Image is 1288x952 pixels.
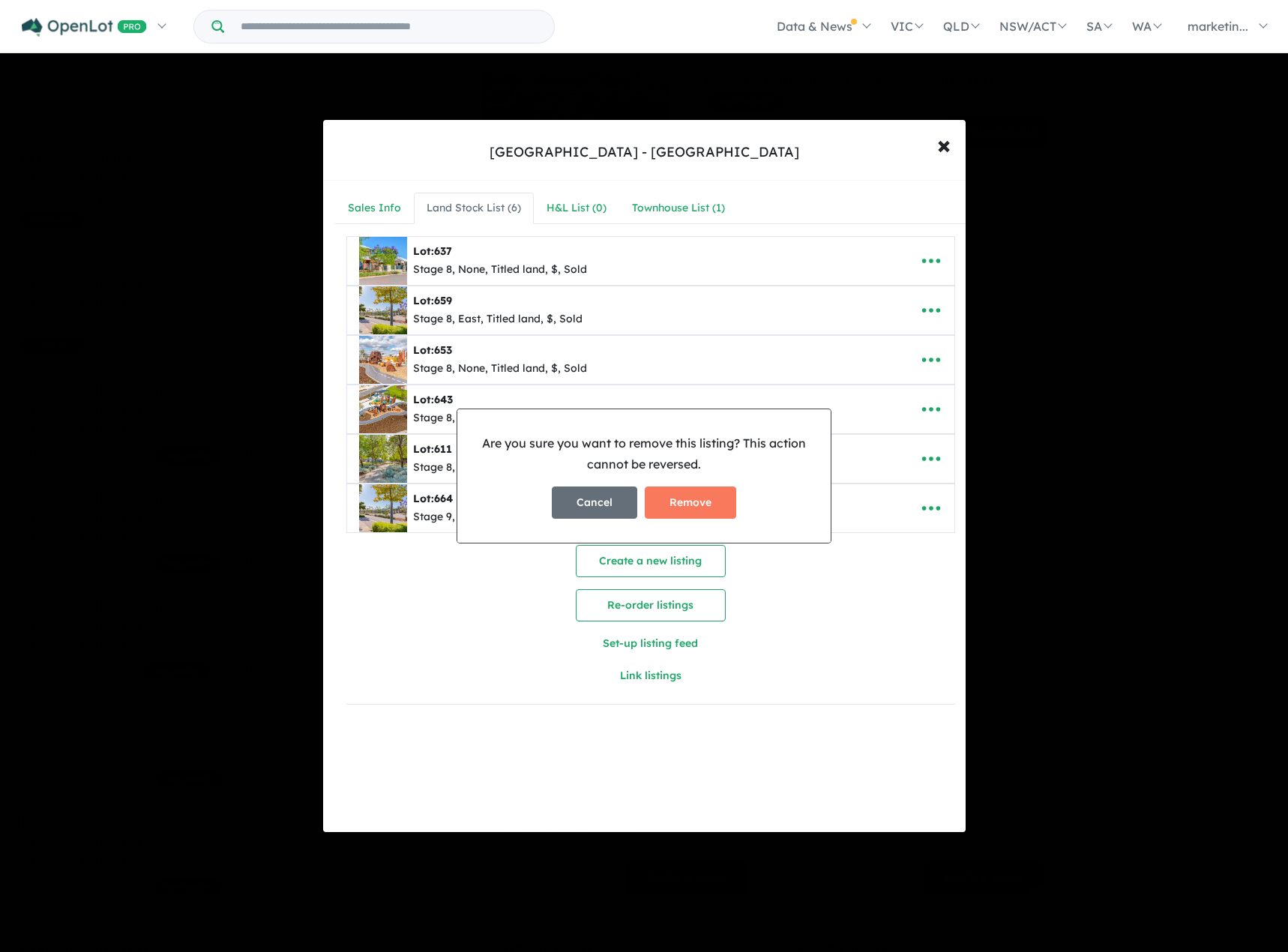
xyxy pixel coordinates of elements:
[227,10,551,43] input: Try estate name, suburb, builder or developer
[1188,19,1248,34] span: marketin...
[469,433,819,474] p: Are you sure you want to remove this listing? This action cannot be reversed.
[645,486,736,519] button: Remove
[22,18,147,37] img: Openlot PRO Logo White
[552,486,637,519] button: Cancel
